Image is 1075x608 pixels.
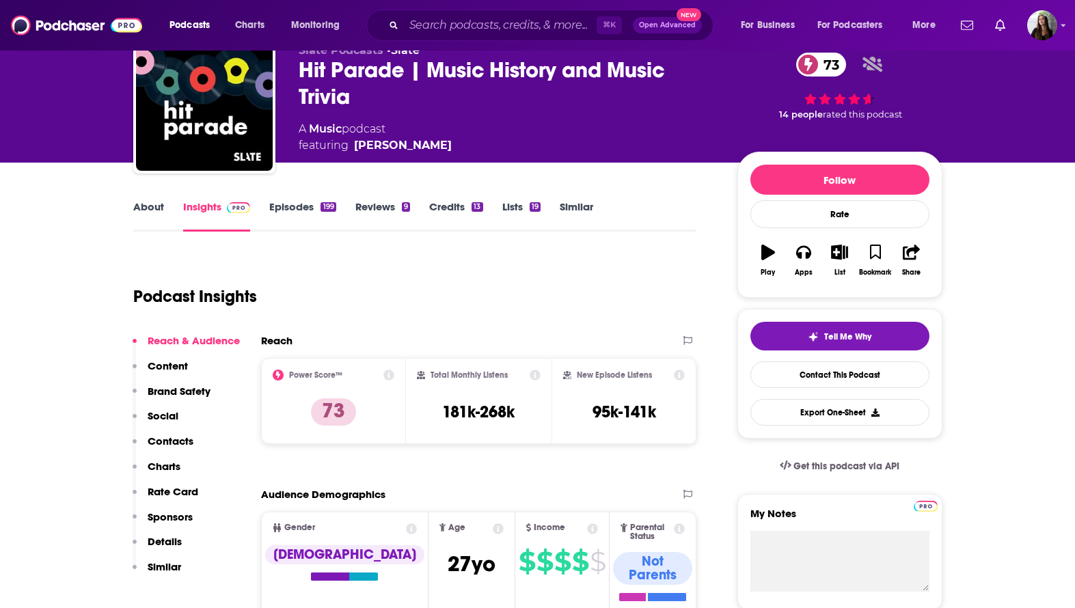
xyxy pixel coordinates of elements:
[750,507,929,531] label: My Notes
[858,236,893,285] button: Bookmark
[741,16,795,35] span: For Business
[1027,10,1057,40] span: Logged in as bnmartinn
[265,545,424,564] div: [DEMOGRAPHIC_DATA]
[955,14,979,37] a: Show notifications dropdown
[577,370,652,380] h2: New Episode Listens
[630,523,672,541] span: Parental Status
[183,200,251,232] a: InsightsPodchaser Pro
[750,200,929,228] div: Rate
[133,460,180,485] button: Charts
[354,137,452,154] a: Chris Molanphy
[536,551,553,572] span: $
[519,551,535,572] span: $
[808,331,819,342] img: tell me why sparkle
[750,399,929,426] button: Export One-Sheet
[593,402,656,422] h3: 95k-141k
[795,268,813,277] div: Apps
[133,510,193,536] button: Sponsors
[793,460,899,472] span: Get this podcast via API
[269,200,336,232] a: Episodes199
[990,14,1011,37] a: Show notifications dropdown
[148,560,181,573] p: Similar
[11,12,142,38] a: Podchaser - Follow, Share and Rate Podcasts
[133,359,188,385] button: Content
[779,109,823,120] span: 14 people
[299,121,452,154] div: A podcast
[133,286,257,307] h1: Podcast Insights
[448,551,495,577] span: 27 yo
[133,200,164,232] a: About
[133,409,178,434] button: Social
[227,202,251,213] img: Podchaser Pro
[731,14,812,36] button: open menu
[309,122,342,135] a: Music
[160,14,228,36] button: open menu
[321,202,336,212] div: 199
[914,501,938,512] img: Podchaser Pro
[810,53,846,77] span: 73
[379,10,726,41] div: Search podcasts, credits, & more...
[148,460,180,473] p: Charts
[572,551,588,572] span: $
[291,16,340,35] span: Monitoring
[299,44,383,57] span: Slate Podcasts
[148,359,188,372] p: Content
[133,560,181,585] button: Similar
[133,385,210,410] button: Brand Safety
[282,14,357,36] button: open menu
[148,409,178,422] p: Social
[136,34,273,171] img: Hit Parade | Music History and Music Trivia
[821,236,857,285] button: List
[133,535,182,560] button: Details
[148,434,193,447] p: Contacts
[903,14,953,36] button: open menu
[633,17,702,33] button: Open AdvancedNew
[502,200,541,232] a: Lists19
[148,510,193,523] p: Sponsors
[284,523,315,532] span: Gender
[355,200,410,232] a: Reviews9
[442,402,515,422] h3: 181k-268k
[750,361,929,388] a: Contact This Podcast
[597,16,622,34] span: ⌘ K
[311,398,356,426] p: 73
[402,202,410,212] div: 9
[590,551,605,572] span: $
[824,331,871,342] span: Tell Me Why
[429,200,482,232] a: Credits13
[448,523,465,532] span: Age
[534,523,565,532] span: Income
[769,450,911,483] a: Get this podcast via API
[1027,10,1057,40] button: Show profile menu
[530,202,541,212] div: 19
[226,14,273,36] a: Charts
[148,485,198,498] p: Rate Card
[560,200,593,232] a: Similar
[834,268,845,277] div: List
[554,551,571,572] span: $
[677,8,701,21] span: New
[169,16,210,35] span: Podcasts
[148,535,182,548] p: Details
[823,109,902,120] span: rated this podcast
[902,268,921,277] div: Share
[472,202,482,212] div: 13
[261,334,292,347] h2: Reach
[786,236,821,285] button: Apps
[750,165,929,195] button: Follow
[761,268,775,277] div: Play
[737,44,942,129] div: 73 14 peoplerated this podcast
[613,552,692,585] div: Not Parents
[639,22,696,29] span: Open Advanced
[893,236,929,285] button: Share
[299,137,452,154] span: featuring
[750,322,929,350] button: tell me why sparkleTell Me Why
[750,236,786,285] button: Play
[808,14,903,36] button: open menu
[912,16,936,35] span: More
[1027,10,1057,40] img: User Profile
[289,370,342,380] h2: Power Score™
[914,499,938,512] a: Pro website
[404,14,597,36] input: Search podcasts, credits, & more...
